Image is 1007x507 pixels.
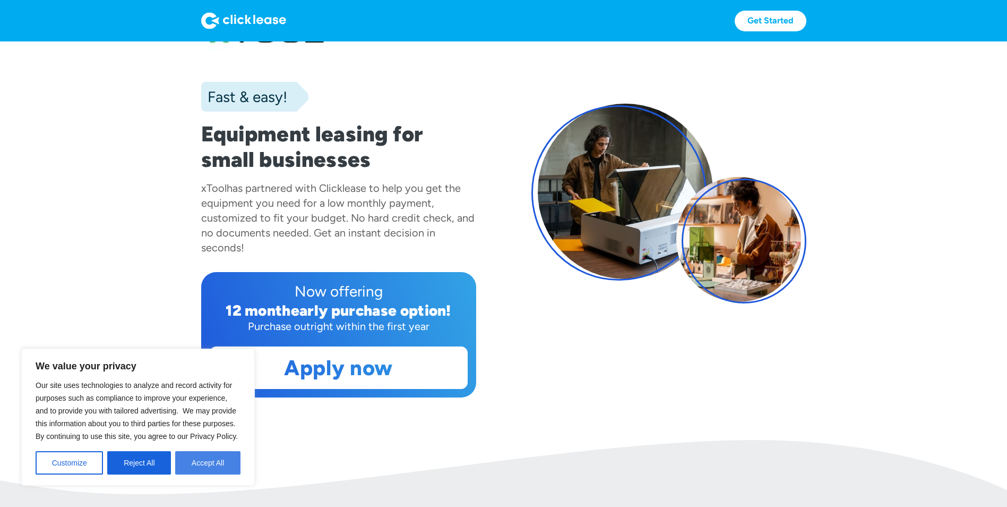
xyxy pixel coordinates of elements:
div: We value your privacy [21,349,255,486]
button: Customize [36,451,103,475]
div: 12 month [226,301,291,319]
div: xTool [201,182,227,195]
div: has partnered with Clicklease to help you get the equipment you need for a low monthly payment, c... [201,182,475,254]
div: Fast & easy! [201,86,287,107]
button: Reject All [107,451,171,475]
img: Logo [201,12,286,29]
div: Now offering [210,281,468,302]
div: early purchase option! [291,301,451,319]
h1: Equipment leasing for small businesses [201,121,476,172]
div: Purchase outright within the first year [210,319,468,334]
a: Apply now [210,347,467,388]
button: Accept All [175,451,240,475]
a: Get Started [735,11,806,31]
span: Our site uses technologies to analyze and record activity for purposes such as compliance to impr... [36,381,238,441]
p: We value your privacy [36,360,240,373]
